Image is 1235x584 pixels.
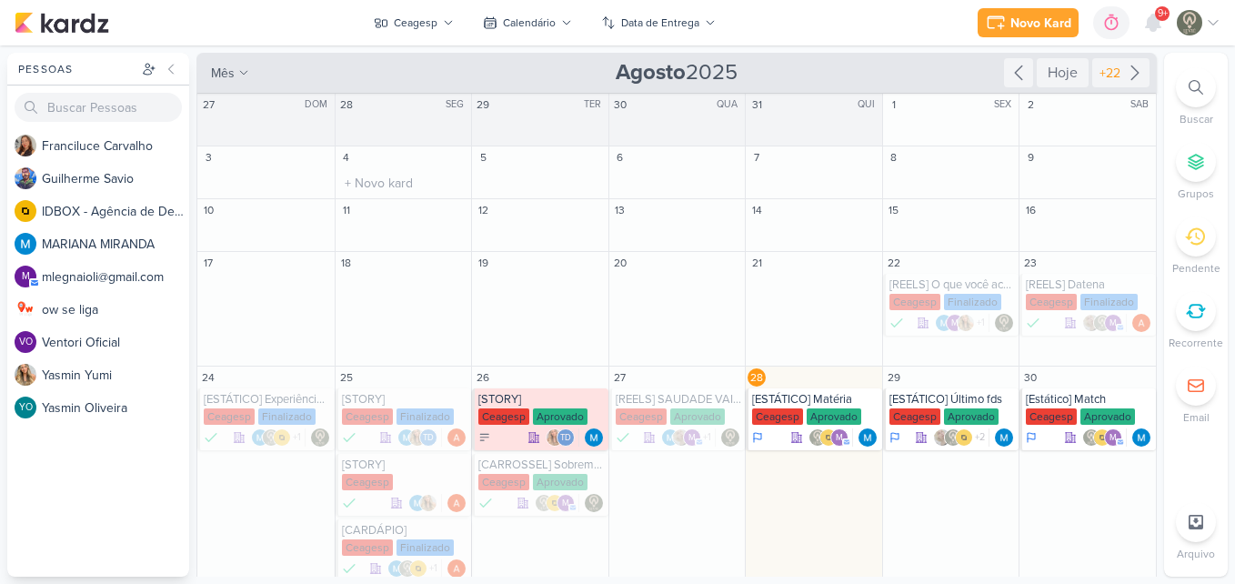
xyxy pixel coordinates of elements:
div: Responsável: Amanda ARAUJO [447,494,466,512]
div: QUI [858,97,880,112]
span: 9+ [1158,6,1168,21]
div: [REELS] Datena [1026,277,1152,292]
div: Colaboradores: MARIANA MIRANDA, Leviê Agência de Marketing Digital, IDBOX - Agência de Design, ml... [387,559,442,578]
div: Responsável: Leviê Agência de Marketing Digital [311,428,329,447]
div: 27 [611,368,629,387]
div: [STORY] [342,458,468,472]
div: Done [342,559,356,578]
div: Ceagesp [1026,294,1077,310]
div: mlegnaioli@gmail.com [1104,428,1122,447]
div: 8 [885,148,903,166]
div: SAB [1130,97,1154,112]
div: 24 [199,368,217,387]
img: MARIANA MIRANDA [661,428,679,447]
div: Ceagesp [889,294,940,310]
div: TER [584,97,607,112]
img: Guilherme Savio [15,167,36,189]
li: Ctrl + F [1164,67,1228,127]
div: 10 [199,201,217,219]
img: Leviê Agência de Marketing Digital [995,314,1013,332]
img: IDBOX - Agência de Design [955,428,973,447]
div: m l e g n a i o l i @ g m a i l . c o m [42,267,189,287]
div: [REELS] O que você achou da sopa surpresa de hoje? [889,277,1016,292]
div: 29 [474,96,492,114]
img: MARIANA MIRANDA [995,428,1013,447]
img: IDBOX - Agência de Design [15,200,36,222]
img: Leviê Agência de Marketing Digital [535,494,553,512]
img: Sarah Violante [1082,314,1100,332]
span: +1 [427,561,437,576]
p: Td [423,434,434,443]
div: 5 [474,148,492,166]
div: 28 [748,368,766,387]
div: V e n t o r i O f i c i a l [42,333,189,352]
div: mlegnaioli@gmail.com [946,314,964,332]
div: Colaboradores: MARIANA MIRANDA, Leviê Agência de Marketing Digital, IDBOX - Agência de Design, ml... [251,428,306,447]
div: Colaboradores: Sarah Violante, Leviê Agência de Marketing Digital, IDBOX - Agência de Design, mle... [933,428,989,447]
div: mlegnaioli@gmail.com [557,494,575,512]
span: +1 [291,430,301,445]
div: Finalizado [616,428,630,447]
img: kardz.app [15,12,109,34]
div: 18 [337,254,356,272]
div: Pessoas [15,61,138,77]
div: 26 [474,368,492,387]
div: 3 [199,148,217,166]
div: Aprovado [533,474,587,490]
button: Novo Kard [978,8,1079,37]
div: 28 [337,96,356,114]
div: 30 [1021,368,1039,387]
div: Responsável: Amanda ARAUJO [447,428,466,447]
p: Email [1183,409,1210,426]
img: MARIANA MIRANDA [15,233,36,255]
div: SEG [446,97,469,112]
img: Amanda ARAUJO [447,559,466,578]
div: G u i l h e r m e S a v i o [42,169,189,188]
p: m [688,434,696,443]
div: Colaboradores: Sarah Violante, Leviê Agência de Marketing Digital, mlegnaioli@gmail.com [1082,314,1127,332]
div: Responsável: Leviê Agência de Marketing Digital [585,494,603,512]
div: Ceagesp [342,474,393,490]
div: Colaboradores: MARIANA MIRANDA, Sarah Violante, mlegnaioli@gmail.com, Yasmin Yumi [661,428,716,447]
div: Colaboradores: Yasmin Yumi, Thais de carvalho [546,428,579,447]
div: 31 [748,96,766,114]
div: Ceagesp [889,408,940,425]
div: 6 [611,148,629,166]
p: m [1109,319,1117,328]
img: Leviê Agência de Marketing Digital [398,559,417,578]
img: Yasmin Yumi [546,428,564,447]
div: Ceagesp [342,539,393,556]
div: 16 [1021,201,1039,219]
div: Aprovado [533,408,587,425]
div: Responsável: MARIANA MIRANDA [995,428,1013,447]
div: Aprovado [1080,408,1135,425]
img: Leviê Agência de Marketing Digital [721,428,739,447]
p: Pendente [1172,260,1220,277]
div: 15 [885,201,903,219]
div: Finalizado [944,294,1001,310]
div: Finalizado [1080,294,1138,310]
img: Amanda ARAUJO [447,428,466,447]
div: 9 [1021,148,1039,166]
div: [CARROSSEL] Sobremesa da Semana [478,458,605,472]
span: mês [211,64,235,83]
img: MARIANA MIRANDA [858,428,877,447]
div: Colaboradores: MARIANA MIRANDA, Yasmin Yumi, Thais de carvalho [397,428,442,447]
div: Colaboradores: Leviê Agência de Marketing Digital, IDBOX - Agência de Design, mlegnaioli@gmail.com [535,494,579,512]
div: [Estático] Match [1026,392,1152,407]
img: MARIANA MIRANDA [1132,428,1150,447]
div: 17 [199,254,217,272]
div: mlegnaioli@gmail.com [830,428,848,447]
p: m [562,499,569,508]
p: VO [19,337,33,347]
div: SEX [994,97,1017,112]
div: Ceagesp [752,408,803,425]
span: 2025 [616,58,738,87]
div: [CARDÁPIO] [342,523,468,538]
div: Responsável: Leviê Agência de Marketing Digital [995,314,1013,332]
div: Ceagesp [1026,408,1077,425]
div: 4 [337,148,356,166]
div: Finalizado [397,408,454,425]
div: A Fazer [478,431,491,444]
div: Ceagesp [342,408,393,425]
